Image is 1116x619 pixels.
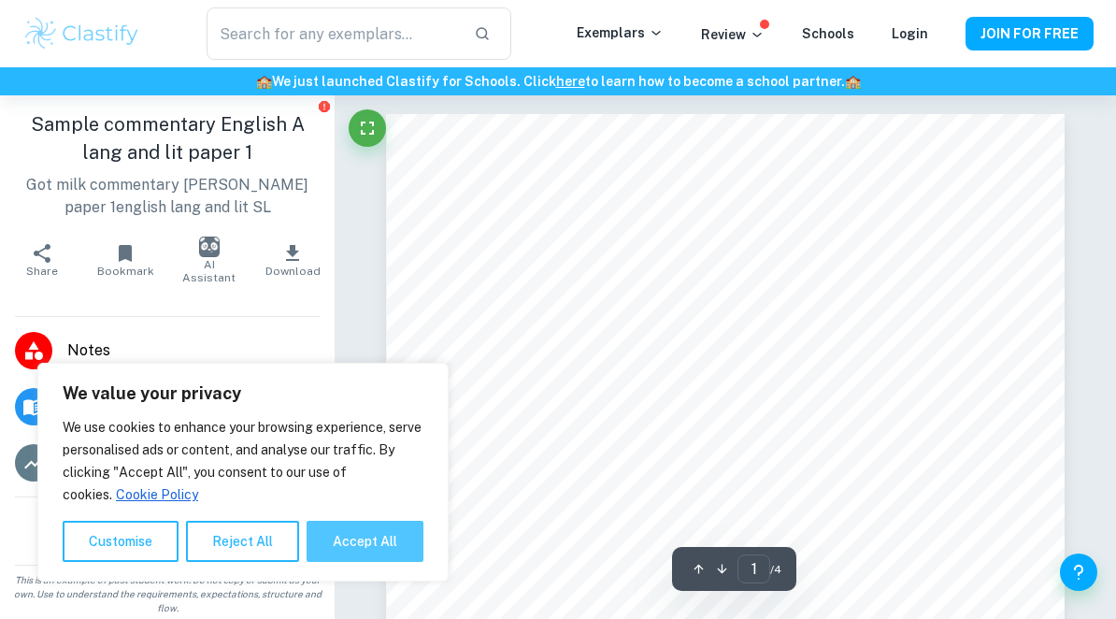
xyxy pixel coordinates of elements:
[349,109,386,147] button: Fullscreen
[207,7,459,60] input: Search for any exemplars...
[4,71,1112,92] h6: We just launched Clastify for Schools. Click to learn how to become a school partner.
[701,24,765,45] p: Review
[186,521,299,562] button: Reject All
[67,339,320,362] span: Notes
[115,486,199,503] a: Cookie Policy
[251,234,336,286] button: Download
[15,174,320,219] p: Got milk commentary [PERSON_NAME] paper 1english lang and lit SL
[966,17,1094,50] button: JOIN FOR FREE
[84,234,168,286] button: Bookmark
[22,15,141,52] img: Clastify logo
[256,74,272,89] span: 🏫
[7,573,327,615] span: This is an example of past student work. Do not copy or submit as your own. Use to understand the...
[179,258,240,284] span: AI Assistant
[37,363,449,582] div: We value your privacy
[167,234,251,286] button: AI Assistant
[802,26,854,41] a: Schools
[63,382,423,405] p: We value your privacy
[577,22,664,43] p: Exemplars
[26,265,58,278] span: Share
[892,26,928,41] a: Login
[63,521,179,562] button: Customise
[1060,554,1097,591] button: Help and Feedback
[265,265,321,278] span: Download
[307,521,423,562] button: Accept All
[15,110,320,166] h1: Sample commentary English A lang and lit paper 1
[97,265,154,278] span: Bookmark
[556,74,585,89] a: here
[770,561,781,578] span: / 4
[845,74,861,89] span: 🏫
[199,237,220,257] img: AI Assistant
[63,416,423,506] p: We use cookies to enhance your browsing experience, serve personalised ads or content, and analys...
[317,99,331,113] button: Report issue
